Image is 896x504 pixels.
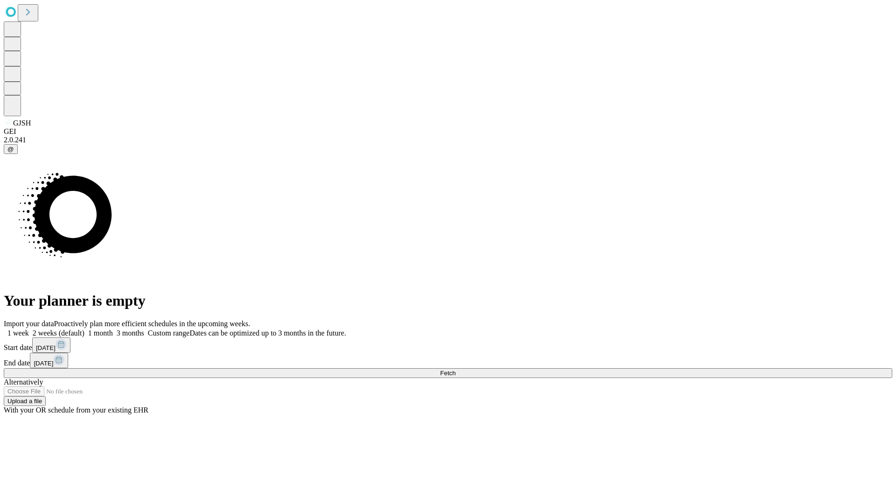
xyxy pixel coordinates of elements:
span: Import your data [4,320,54,328]
div: End date [4,353,892,368]
span: 3 months [117,329,144,337]
button: Upload a file [4,396,46,406]
span: Dates can be optimized up to 3 months in the future. [189,329,346,337]
div: 2.0.241 [4,136,892,144]
div: GEI [4,127,892,136]
h1: Your planner is empty [4,292,892,309]
span: 1 month [88,329,113,337]
button: [DATE] [30,353,68,368]
span: [DATE] [34,360,53,367]
span: GJSH [13,119,31,127]
button: [DATE] [32,337,70,353]
button: @ [4,144,18,154]
span: With your OR schedule from your existing EHR [4,406,148,414]
span: Fetch [440,370,455,377]
span: 1 week [7,329,29,337]
button: Fetch [4,368,892,378]
span: 2 weeks (default) [33,329,84,337]
span: Alternatively [4,378,43,386]
span: @ [7,146,14,153]
span: Proactively plan more efficient schedules in the upcoming weeks. [54,320,250,328]
span: [DATE] [36,344,56,351]
div: Start date [4,337,892,353]
span: Custom range [148,329,189,337]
